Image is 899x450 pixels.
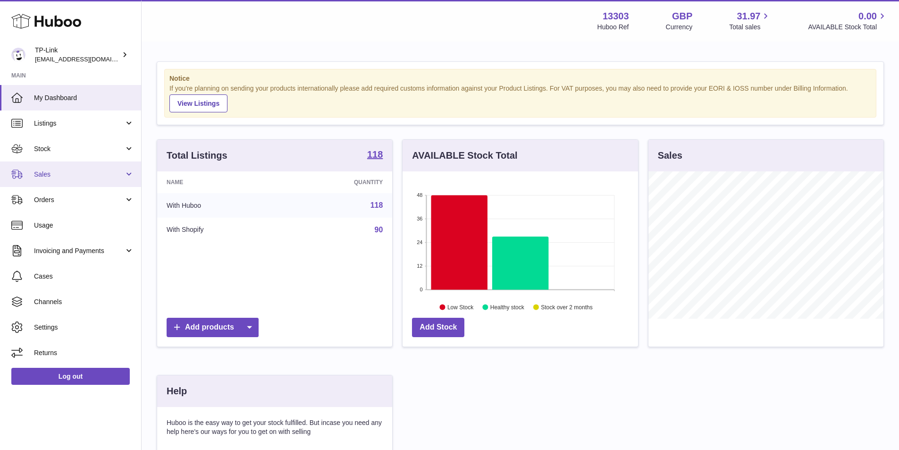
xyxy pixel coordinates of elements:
[167,385,187,398] h3: Help
[417,263,423,269] text: 12
[34,323,134,332] span: Settings
[35,55,139,63] span: [EMAIL_ADDRESS][DOMAIN_NAME]
[541,304,593,310] text: Stock over 2 months
[169,94,227,112] a: View Listings
[34,170,124,179] span: Sales
[169,84,871,112] div: If you're planning on sending your products internationally please add required customs informati...
[167,149,227,162] h3: Total Listings
[34,195,124,204] span: Orders
[34,348,134,357] span: Returns
[417,216,423,221] text: 36
[284,171,393,193] th: Quantity
[157,218,284,242] td: With Shopify
[367,150,383,161] a: 118
[34,246,124,255] span: Invoicing and Payments
[729,23,771,32] span: Total sales
[34,93,134,102] span: My Dashboard
[167,418,383,436] p: Huboo is the easy way to get your stock fulfilled. But incase you need any help here's our ways f...
[412,318,464,337] a: Add Stock
[167,318,259,337] a: Add products
[603,10,629,23] strong: 13303
[34,297,134,306] span: Channels
[490,304,525,310] text: Healthy stock
[34,221,134,230] span: Usage
[666,23,693,32] div: Currency
[34,144,124,153] span: Stock
[375,226,383,234] a: 90
[370,201,383,209] a: 118
[11,368,130,385] a: Log out
[420,287,423,292] text: 0
[34,272,134,281] span: Cases
[417,239,423,245] text: 24
[808,23,888,32] span: AVAILABLE Stock Total
[35,46,120,64] div: TP-Link
[808,10,888,32] a: 0.00 AVAILABLE Stock Total
[858,10,877,23] span: 0.00
[412,149,517,162] h3: AVAILABLE Stock Total
[157,193,284,218] td: With Huboo
[729,10,771,32] a: 31.97 Total sales
[157,171,284,193] th: Name
[169,74,871,83] strong: Notice
[367,150,383,159] strong: 118
[737,10,760,23] span: 31.97
[447,304,474,310] text: Low Stock
[672,10,692,23] strong: GBP
[417,192,423,198] text: 48
[658,149,682,162] h3: Sales
[34,119,124,128] span: Listings
[597,23,629,32] div: Huboo Ref
[11,48,25,62] img: gaby.chen@tp-link.com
